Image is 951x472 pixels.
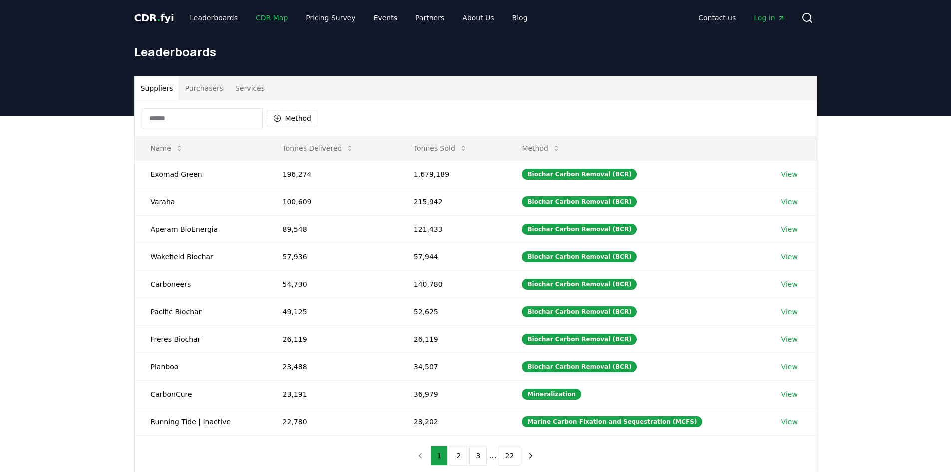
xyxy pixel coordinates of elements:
[135,215,267,243] td: Aperam BioEnergia
[135,325,267,353] td: Freres Biochar
[135,76,179,100] button: Suppliers
[398,380,506,408] td: 36,979
[754,13,785,23] span: Log in
[267,270,398,298] td: 54,730
[522,279,636,290] div: Biochar Carbon Removal (BCR)
[182,9,535,27] nav: Main
[135,353,267,380] td: Planboo
[406,138,475,158] button: Tonnes Sold
[431,446,448,466] button: 1
[182,9,246,27] a: Leaderboards
[781,197,798,207] a: View
[690,9,744,27] a: Contact us
[135,243,267,270] td: Wakefield Biochar
[135,188,267,215] td: Varaha
[514,138,568,158] button: Method
[450,446,467,466] button: 2
[267,243,398,270] td: 57,936
[157,12,160,24] span: .
[298,9,363,27] a: Pricing Survey
[134,44,817,60] h1: Leaderboards
[781,362,798,372] a: View
[781,279,798,289] a: View
[469,446,487,466] button: 3
[135,298,267,325] td: Pacific Biochar
[690,9,793,27] nav: Main
[781,307,798,317] a: View
[135,270,267,298] td: Carboneers
[267,408,398,435] td: 22,780
[398,188,506,215] td: 215,942
[522,416,702,427] div: Marine Carbon Fixation and Sequestration (MCFS)
[267,215,398,243] td: 89,548
[522,224,636,235] div: Biochar Carbon Removal (BCR)
[781,224,798,234] a: View
[504,9,536,27] a: Blog
[398,243,506,270] td: 57,944
[135,408,267,435] td: Running Tide | Inactive
[134,11,174,25] a: CDR.fyi
[522,196,636,207] div: Biochar Carbon Removal (BCR)
[267,160,398,188] td: 196,274
[135,160,267,188] td: Exomad Green
[522,169,636,180] div: Biochar Carbon Removal (BCR)
[267,325,398,353] td: 26,119
[499,446,521,466] button: 22
[781,334,798,344] a: View
[267,298,398,325] td: 49,125
[398,353,506,380] td: 34,507
[398,270,506,298] td: 140,780
[398,408,506,435] td: 28,202
[248,9,296,27] a: CDR Map
[454,9,502,27] a: About Us
[746,9,793,27] a: Log in
[267,188,398,215] td: 100,609
[522,361,636,372] div: Biochar Carbon Removal (BCR)
[229,76,271,100] button: Services
[781,389,798,399] a: View
[275,138,362,158] button: Tonnes Delivered
[522,251,636,262] div: Biochar Carbon Removal (BCR)
[366,9,405,27] a: Events
[398,325,506,353] td: 26,119
[522,306,636,317] div: Biochar Carbon Removal (BCR)
[398,215,506,243] td: 121,433
[398,160,506,188] td: 1,679,189
[267,380,398,408] td: 23,191
[267,353,398,380] td: 23,488
[135,380,267,408] td: CarbonCure
[407,9,452,27] a: Partners
[143,138,191,158] button: Name
[522,389,581,400] div: Mineralization
[781,252,798,262] a: View
[267,110,318,126] button: Method
[134,12,174,24] span: CDR fyi
[781,169,798,179] a: View
[179,76,229,100] button: Purchasers
[522,334,636,345] div: Biochar Carbon Removal (BCR)
[489,450,496,462] li: ...
[781,417,798,427] a: View
[522,446,539,466] button: next page
[398,298,506,325] td: 52,625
